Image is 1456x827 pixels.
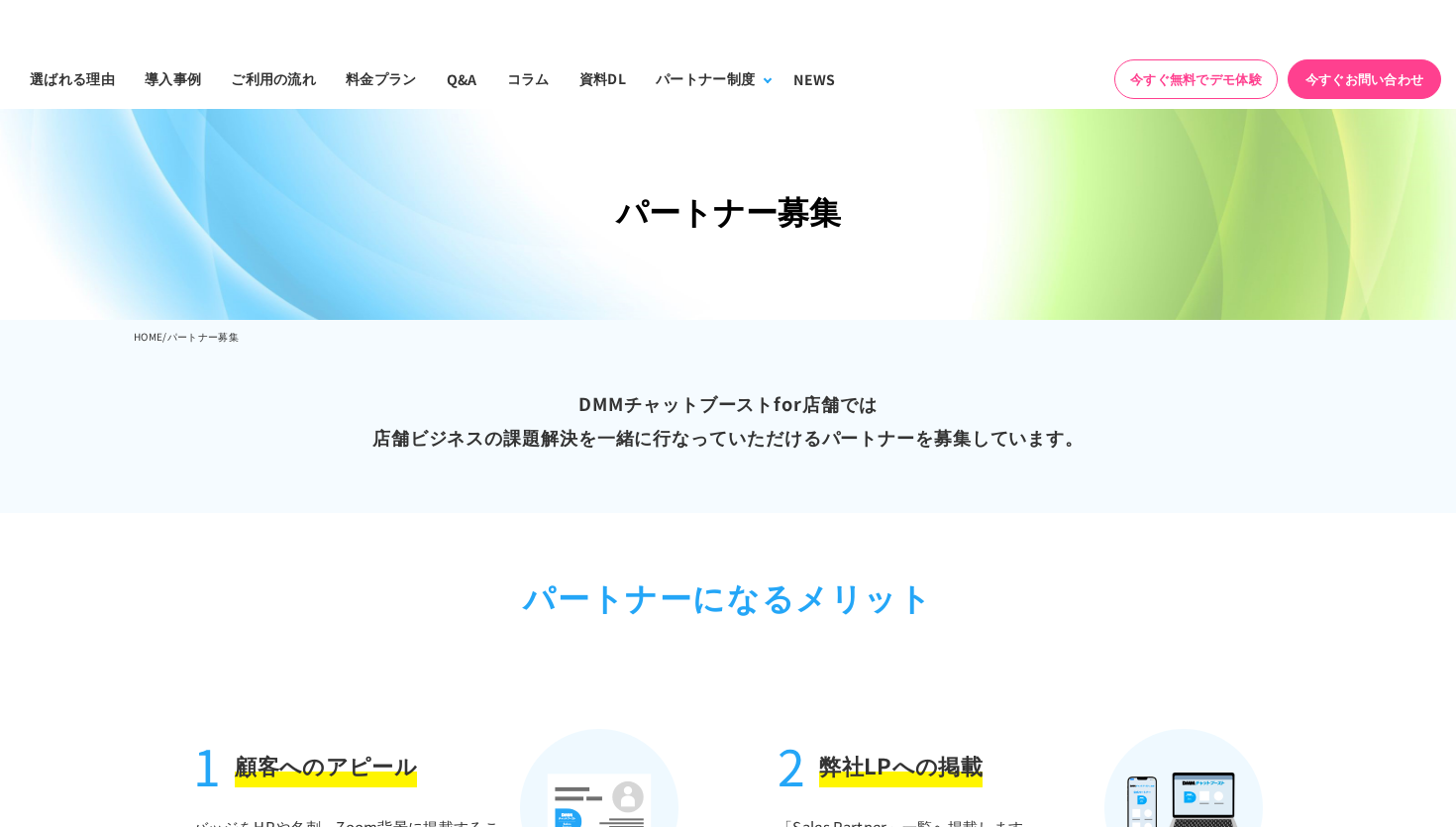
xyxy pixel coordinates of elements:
a: HOME [134,329,162,344]
a: NEWS [779,49,850,109]
li: / [162,325,166,349]
li: パートナー募集 [167,325,239,349]
a: ご利用の流れ [216,49,331,109]
h1: パートナー募集 [134,187,1322,236]
span: 顧客へのアピール [235,749,417,788]
h2: パートナーになるメリット [144,572,1312,620]
a: 今すぐお問い合わせ [1288,59,1441,99]
a: 今すぐ無料でデモ体験 [1114,59,1278,99]
a: 選ばれる理由 [15,49,130,109]
a: コラム [492,49,565,109]
a: Q&A [432,49,492,109]
span: 弊社LPへの掲載 [819,749,983,788]
div: パートナー制度 [656,68,755,89]
a: 導入事例 [130,49,216,109]
a: 資料DL [565,49,641,109]
a: 料金プラン [331,49,432,109]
